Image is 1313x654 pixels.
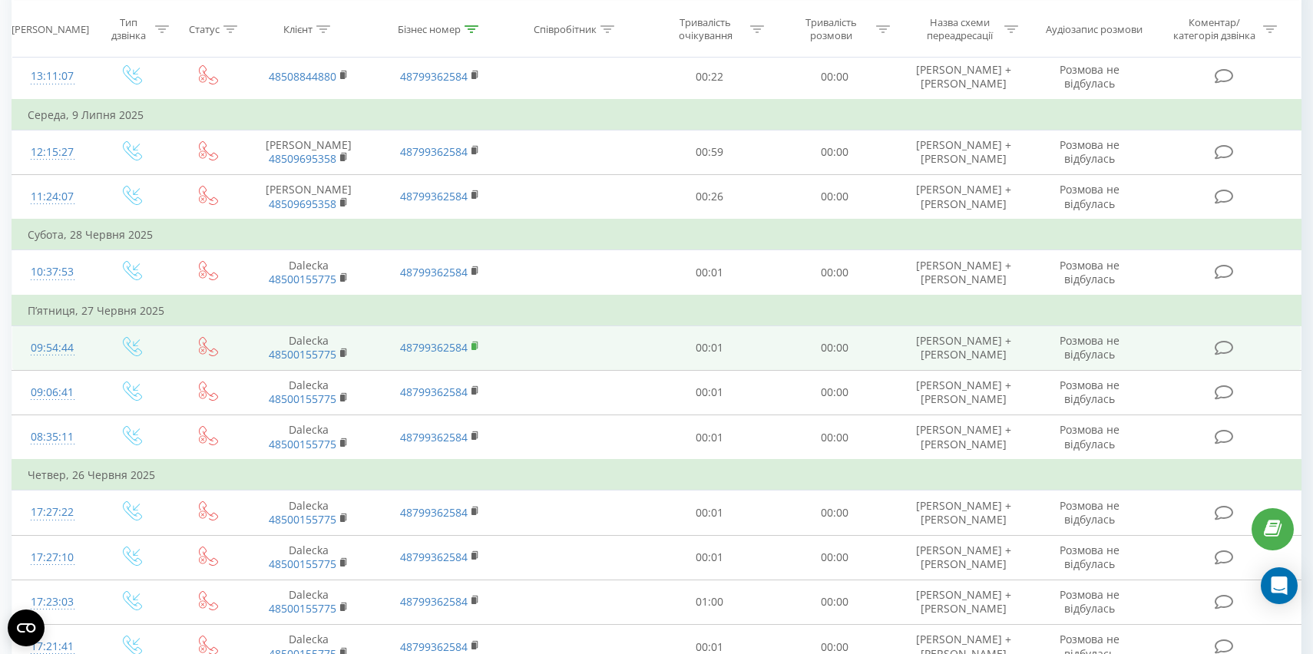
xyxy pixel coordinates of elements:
a: 48799362584 [400,340,468,355]
span: Розмова не відбулась [1060,422,1120,451]
div: Тривалість очікування [664,16,746,42]
td: [PERSON_NAME] + [PERSON_NAME] [898,174,1028,220]
td: [PERSON_NAME] + [PERSON_NAME] [898,54,1028,100]
div: 12:15:27 [28,137,77,167]
span: Розмова не відбулась [1060,498,1120,527]
td: 00:01 [647,250,772,296]
div: Співробітник [534,22,597,35]
a: 48799362584 [400,550,468,564]
div: [PERSON_NAME] [12,22,89,35]
td: Dalecka [243,370,374,415]
span: Розмова не відбулась [1060,333,1120,362]
a: 48799362584 [400,69,468,84]
td: Середа, 9 Липня 2025 [12,100,1301,130]
a: 48500155775 [269,272,336,286]
a: 48500155775 [269,347,336,362]
div: Тривалість розмови [790,16,872,42]
td: [PERSON_NAME] + [PERSON_NAME] [898,415,1028,461]
td: 00:00 [772,580,898,624]
td: [PERSON_NAME] + [PERSON_NAME] [898,370,1028,415]
div: 10:37:53 [28,257,77,287]
a: 48508844880 [269,69,336,84]
td: 00:00 [772,54,898,100]
td: Dalecka [243,580,374,624]
td: 01:00 [647,580,772,624]
a: 48799362584 [400,189,468,203]
a: 48500155775 [269,512,336,527]
td: П’ятниця, 27 Червня 2025 [12,296,1301,326]
td: [PERSON_NAME] + [PERSON_NAME] [898,250,1028,296]
span: Розмова не відбулась [1060,378,1120,406]
div: 11:24:07 [28,182,77,212]
div: 13:11:07 [28,61,77,91]
a: 48500155775 [269,437,336,451]
td: 00:00 [772,174,898,220]
td: 00:00 [772,325,898,370]
td: [PERSON_NAME] + [PERSON_NAME] [898,535,1028,580]
a: 48500155775 [269,601,336,616]
a: 48799362584 [400,144,468,159]
span: Розмова не відбулась [1060,62,1120,91]
td: Dalecka [243,250,374,296]
a: 48509695358 [269,197,336,211]
a: 48799362584 [400,505,468,520]
a: 48799362584 [400,594,468,609]
div: 08:35:11 [28,422,77,452]
td: Dalecka [243,535,374,580]
td: [PERSON_NAME] + [PERSON_NAME] [898,325,1028,370]
div: Open Intercom Messenger [1261,567,1298,604]
td: 00:26 [647,174,772,220]
td: 00:01 [647,490,772,535]
a: 48500155775 [269,557,336,571]
a: 48509695358 [269,151,336,166]
div: Бізнес номер [398,22,461,35]
div: 17:23:03 [28,587,77,617]
div: 09:06:41 [28,378,77,408]
td: [PERSON_NAME] + [PERSON_NAME] [898,130,1028,174]
td: 00:01 [647,370,772,415]
span: Розмова не відбулась [1060,137,1120,166]
span: Розмова не відбулась [1060,182,1120,210]
td: 00:22 [647,54,772,100]
div: Клієнт [283,22,313,35]
td: 00:00 [772,415,898,461]
span: Розмова не відбулась [1060,258,1120,286]
a: 48500155775 [269,391,336,406]
td: 00:01 [647,415,772,461]
a: 48799362584 [400,385,468,399]
td: [PERSON_NAME] + [PERSON_NAME] [898,490,1028,535]
div: 09:54:44 [28,333,77,363]
td: [PERSON_NAME] [243,174,374,220]
td: 00:01 [647,325,772,370]
span: Розмова не відбулась [1060,543,1120,571]
td: [PERSON_NAME] [243,130,374,174]
td: 00:00 [772,250,898,296]
div: 17:27:22 [28,497,77,527]
span: Розмова не відбулась [1060,587,1120,616]
td: 00:59 [647,130,772,174]
a: 48799362584 [400,639,468,654]
td: Субота, 28 Червня 2025 [12,220,1301,250]
div: Тип дзвінка [106,16,151,42]
td: 00:00 [772,490,898,535]
td: 00:01 [647,535,772,580]
div: Коментар/категорія дзвінка [1169,16,1259,42]
td: Dalecka [243,415,374,461]
button: Open CMP widget [8,609,45,646]
td: 00:00 [772,130,898,174]
a: 48799362584 [400,430,468,444]
div: 17:27:10 [28,543,77,573]
div: Статус [189,22,220,35]
td: [PERSON_NAME] + [PERSON_NAME] [898,580,1028,624]
a: 48799362584 [400,265,468,279]
td: Dalecka [243,490,374,535]
td: Четвер, 26 Червня 2025 [12,460,1301,490]
td: 00:00 [772,535,898,580]
td: Dalecka [243,325,374,370]
div: Аудіозапис розмови [1046,22,1143,35]
div: Назва схеми переадресації [918,16,1000,42]
td: 00:00 [772,370,898,415]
